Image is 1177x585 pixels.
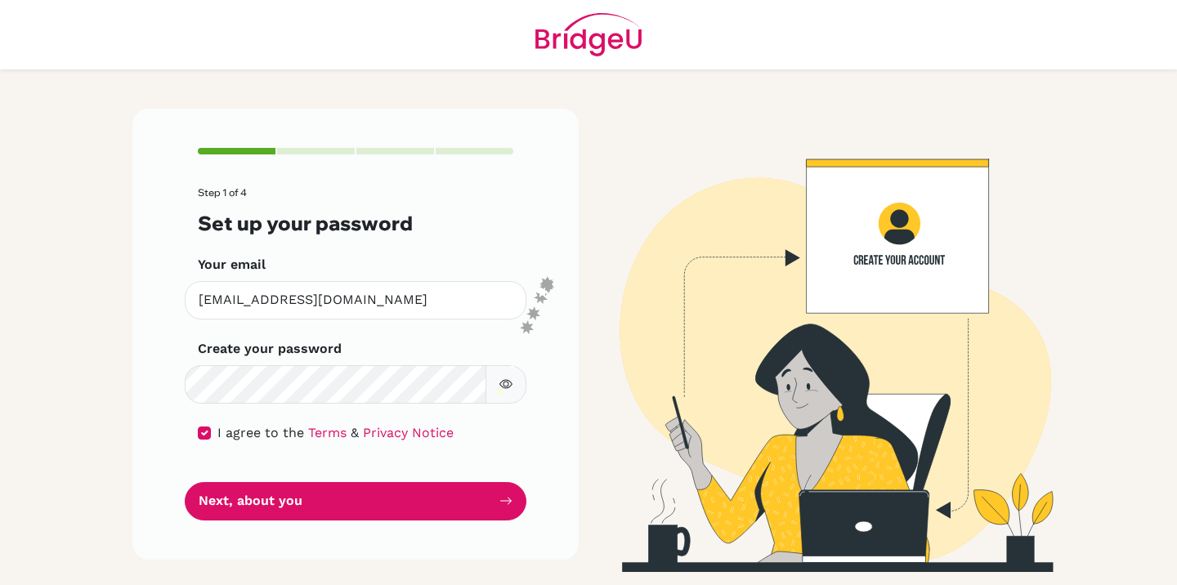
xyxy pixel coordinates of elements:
[198,186,247,199] span: Step 1 of 4
[198,212,513,235] h3: Set up your password
[351,425,359,440] span: &
[363,425,454,440] a: Privacy Notice
[198,339,342,359] label: Create your password
[217,425,304,440] span: I agree to the
[308,425,347,440] a: Terms
[185,281,526,319] input: Insert your email*
[185,482,526,520] button: Next, about you
[198,255,266,275] label: Your email
[1072,536,1161,577] iframe: Opens a widget where you can find more information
